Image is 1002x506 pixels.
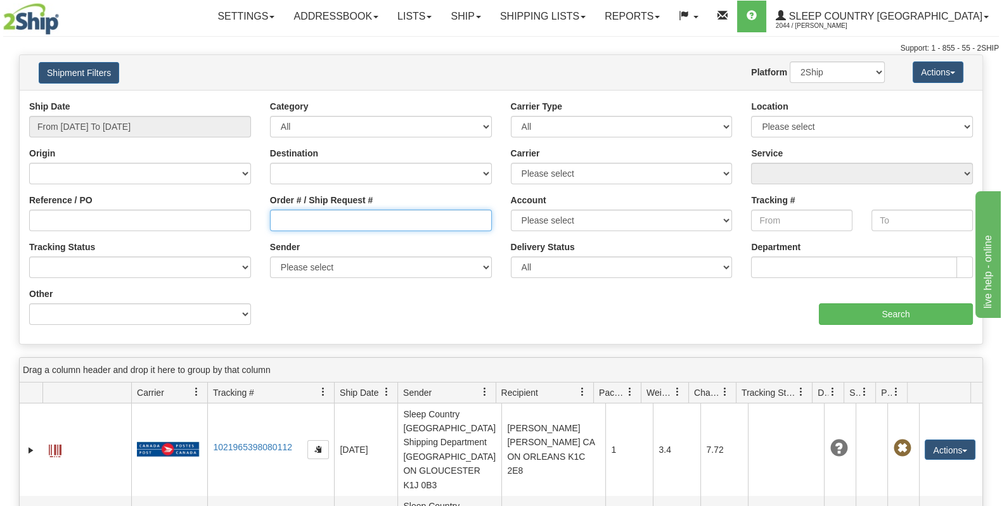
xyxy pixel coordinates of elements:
span: Ship Date [340,386,378,399]
span: Charge [694,386,721,399]
td: 1 [605,403,653,496]
input: Search [819,303,973,325]
a: Pickup Status filter column settings [885,381,907,403]
span: Shipment Issues [849,386,860,399]
label: Ship Date [29,100,70,113]
a: Delivery Status filter column settings [822,381,844,403]
a: Sender filter column settings [474,381,496,403]
label: Account [511,194,546,206]
span: Recipient [501,386,538,399]
a: Settings [208,1,284,32]
label: Category [270,100,309,113]
div: grid grouping header [20,358,982,383]
iframe: chat widget [973,188,1001,317]
a: Packages filter column settings [619,381,641,403]
button: Actions [913,61,963,83]
a: Carrier filter column settings [186,381,207,403]
a: Weight filter column settings [667,381,688,403]
a: Recipient filter column settings [572,381,593,403]
span: Pickup Status [881,386,892,399]
label: Location [751,100,788,113]
input: To [871,210,973,231]
div: live help - online [10,8,117,23]
img: logo2044.jpg [3,3,59,35]
label: Order # / Ship Request # [270,194,373,206]
td: 3.4 [653,403,700,496]
a: 1021965398080112 [213,442,292,452]
label: Department [751,241,800,253]
a: Shipment Issues filter column settings [854,381,875,403]
td: Sleep Country [GEOGRAPHIC_DATA] Shipping Department [GEOGRAPHIC_DATA] ON GLOUCESTER K1J 0B3 [397,403,501,496]
span: Sender [403,386,432,399]
span: Sleep Country [GEOGRAPHIC_DATA] [786,11,982,22]
label: Other [29,288,53,300]
a: Shipping lists [491,1,595,32]
button: Actions [925,440,975,460]
a: Tracking Status filter column settings [790,381,812,403]
label: Sender [270,241,300,253]
td: [DATE] [334,403,397,496]
input: From [751,210,852,231]
button: Shipment Filters [39,62,119,84]
a: Ship [441,1,490,32]
span: Tracking Status [742,386,797,399]
label: Destination [270,147,318,160]
label: Origin [29,147,55,160]
label: Reference / PO [29,194,93,206]
span: 2044 / [PERSON_NAME] [776,20,871,32]
a: Lists [388,1,441,32]
span: Packages [599,386,626,399]
label: Platform [751,66,787,79]
label: Carrier Type [511,100,562,113]
a: Ship Date filter column settings [376,381,397,403]
a: Label [49,439,61,459]
a: Sleep Country [GEOGRAPHIC_DATA] 2044 / [PERSON_NAME] [766,1,998,32]
span: Unknown [830,440,847,457]
a: Charge filter column settings [714,381,736,403]
span: Tracking # [213,386,254,399]
span: Delivery Status [818,386,828,399]
label: Tracking # [751,194,795,206]
td: 7.72 [700,403,748,496]
span: Carrier [137,386,164,399]
a: Expand [25,444,37,457]
button: Copy to clipboard [307,440,329,459]
label: Tracking Status [29,241,95,253]
label: Delivery Status [511,241,575,253]
a: Tracking # filter column settings [312,381,334,403]
a: Addressbook [284,1,388,32]
img: 20 - Canada Post [137,441,199,457]
label: Carrier [511,147,540,160]
label: Service [751,147,783,160]
div: Support: 1 - 855 - 55 - 2SHIP [3,43,999,54]
a: Reports [595,1,669,32]
span: Pickup Not Assigned [893,440,911,457]
td: [PERSON_NAME] [PERSON_NAME] CA ON ORLEANS K1C 2E8 [501,403,605,496]
span: Weight [646,386,673,399]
